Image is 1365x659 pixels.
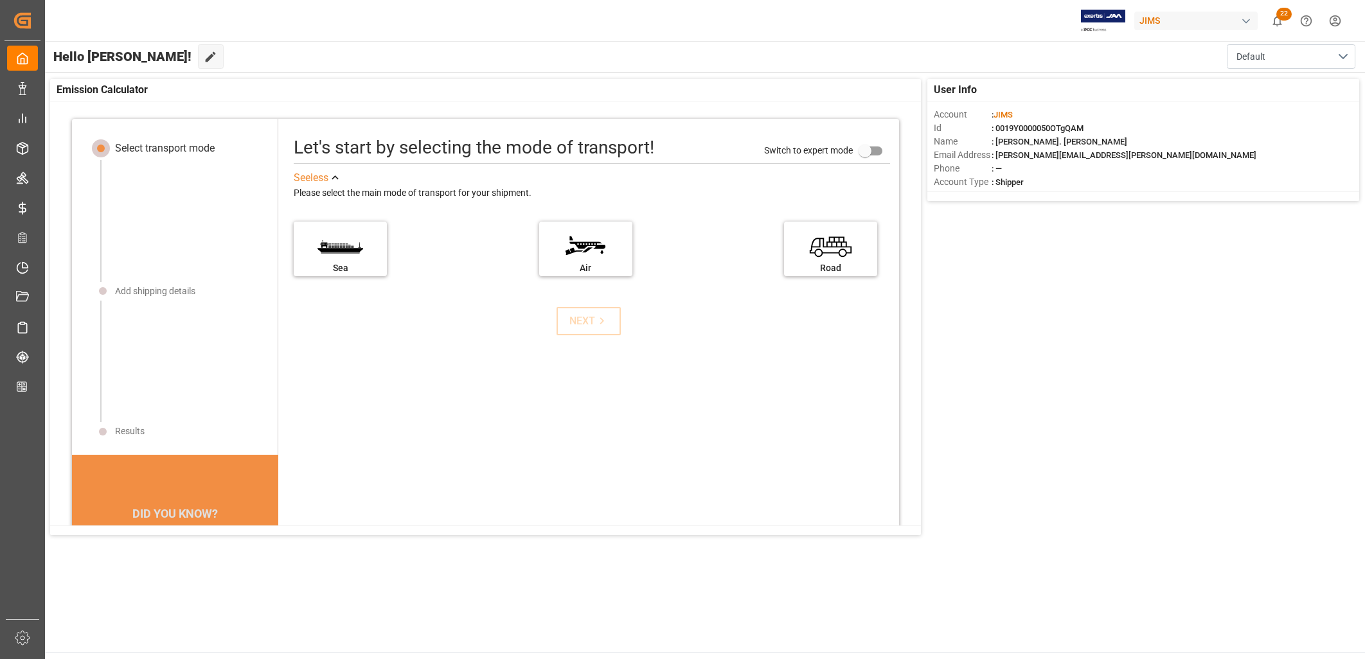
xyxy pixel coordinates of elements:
[790,261,871,275] div: Road
[1263,6,1292,35] button: show 22 new notifications
[1292,6,1321,35] button: Help Center
[934,175,992,189] span: Account Type
[72,500,279,527] div: DID YOU KNOW?
[934,108,992,121] span: Account
[934,82,977,98] span: User Info
[934,162,992,175] span: Phone
[115,425,145,438] div: Results
[994,110,1013,119] span: JIMS
[992,110,1013,119] span: :
[1081,10,1125,32] img: Exertis%20JAM%20-%20Email%20Logo.jpg_1722504956.jpg
[300,261,380,275] div: Sea
[934,148,992,162] span: Email Address
[294,170,328,186] div: See less
[1227,44,1355,69] button: open menu
[934,121,992,135] span: Id
[57,82,148,98] span: Emission Calculator
[992,150,1256,160] span: : [PERSON_NAME][EMAIL_ADDRESS][PERSON_NAME][DOMAIN_NAME]
[294,134,654,161] div: Let's start by selecting the mode of transport!
[1134,12,1258,30] div: JIMS
[992,177,1024,187] span: : Shipper
[53,44,192,69] span: Hello [PERSON_NAME]!
[934,135,992,148] span: Name
[764,145,853,155] span: Switch to expert mode
[546,261,626,275] div: Air
[115,285,195,298] div: Add shipping details
[1134,8,1263,33] button: JIMS
[1236,50,1265,64] span: Default
[557,307,621,335] button: NEXT
[992,123,1084,133] span: : 0019Y0000050OTgQAM
[115,141,215,156] div: Select transport mode
[569,313,609,329] div: NEXT
[992,164,1002,173] span: : —
[294,186,889,201] div: Please select the main mode of transport for your shipment.
[992,137,1127,146] span: : [PERSON_NAME]. [PERSON_NAME]
[1276,8,1292,21] span: 22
